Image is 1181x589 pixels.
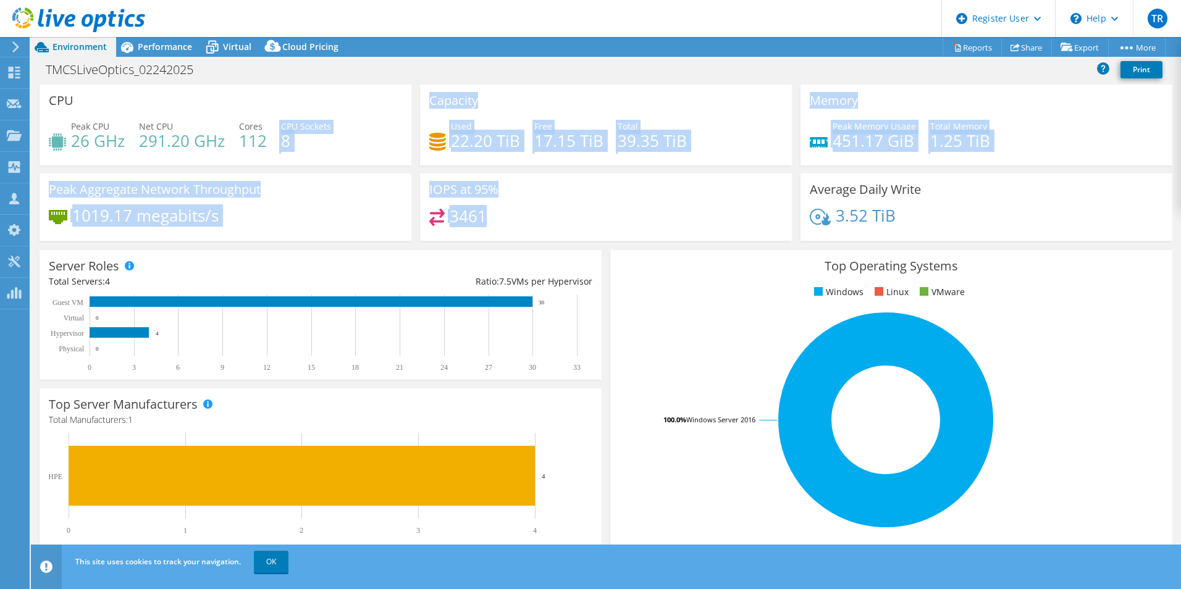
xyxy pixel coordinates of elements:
text: Hypervisor [51,329,84,338]
span: TR [1148,9,1167,28]
li: Windows [811,285,864,299]
tspan: Windows Server 2016 [686,415,755,424]
span: Cloud Pricing [282,41,338,52]
span: Peak CPU [71,120,109,132]
li: VMware [917,285,965,299]
span: Total Memory [930,120,987,132]
text: 4 [533,526,537,535]
text: 4 [156,330,159,336]
h3: Top Operating Systems [620,259,1163,273]
h3: Top Server Manufacturers [49,398,198,411]
text: 30 [529,363,536,372]
text: 33 [573,363,581,372]
h3: Server Roles [49,259,119,273]
h3: Memory [810,94,858,107]
span: 7.5 [499,275,511,287]
a: More [1108,38,1166,57]
a: Export [1051,38,1109,57]
h4: 39.35 TiB [618,134,687,148]
a: Reports [943,38,1002,57]
h3: CPU [49,94,74,107]
h4: 291.20 GHz [139,134,225,148]
span: Peak Memory Usage [833,120,916,132]
h4: 112 [239,134,267,148]
a: Print [1120,61,1162,78]
h1: TMCSLiveOptics_02242025 [40,63,212,77]
text: 27 [485,363,492,372]
text: 30 [539,299,545,306]
h3: IOPS at 95% [429,183,498,196]
h4: 3.52 TiB [836,209,896,222]
text: 21 [396,363,403,372]
span: Net CPU [139,120,173,132]
span: Environment [53,41,107,52]
h3: Average Daily Write [810,183,921,196]
text: 0 [88,363,91,372]
a: Share [1001,38,1052,57]
text: HPE [48,472,62,481]
h4: 22.20 TiB [451,134,520,148]
text: 1 [183,526,187,535]
text: 0 [96,315,99,321]
span: Used [451,120,472,132]
h3: Peak Aggregate Network Throughput [49,183,261,196]
text: 9 [221,363,224,372]
text: 6 [176,363,180,372]
text: 0 [67,526,70,535]
text: 12 [263,363,271,372]
h4: 26 GHz [71,134,125,148]
text: Virtual [64,314,85,322]
text: 2 [300,526,303,535]
text: 18 [351,363,359,372]
span: CPU Sockets [281,120,331,132]
text: 24 [440,363,448,372]
span: 4 [105,275,110,287]
span: 1 [128,414,133,425]
span: This site uses cookies to track your navigation. [75,556,241,567]
text: Physical [59,345,84,353]
h4: 8 [281,134,331,148]
h4: 3461 [450,209,487,223]
h4: 1.25 TiB [930,134,990,148]
text: 15 [308,363,315,372]
text: 3 [132,363,136,372]
text: 0 [96,346,99,352]
h4: 1019.17 megabits/s [72,209,219,222]
tspan: 100.0% [663,415,686,424]
h4: Total Manufacturers: [49,413,592,427]
text: 3 [416,526,420,535]
h4: 451.17 GiB [833,134,916,148]
h3: Capacity [429,94,478,107]
a: OK [254,551,288,573]
li: Linux [872,285,909,299]
svg: \n [1070,13,1082,24]
span: Free [534,120,552,132]
span: Virtual [223,41,251,52]
span: Performance [138,41,192,52]
span: Total [618,120,638,132]
div: Total Servers: [49,275,321,288]
span: Cores [239,120,263,132]
h4: 17.15 TiB [534,134,603,148]
text: 4 [542,472,545,480]
text: Guest VM [53,298,83,307]
div: Ratio: VMs per Hypervisor [321,275,592,288]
